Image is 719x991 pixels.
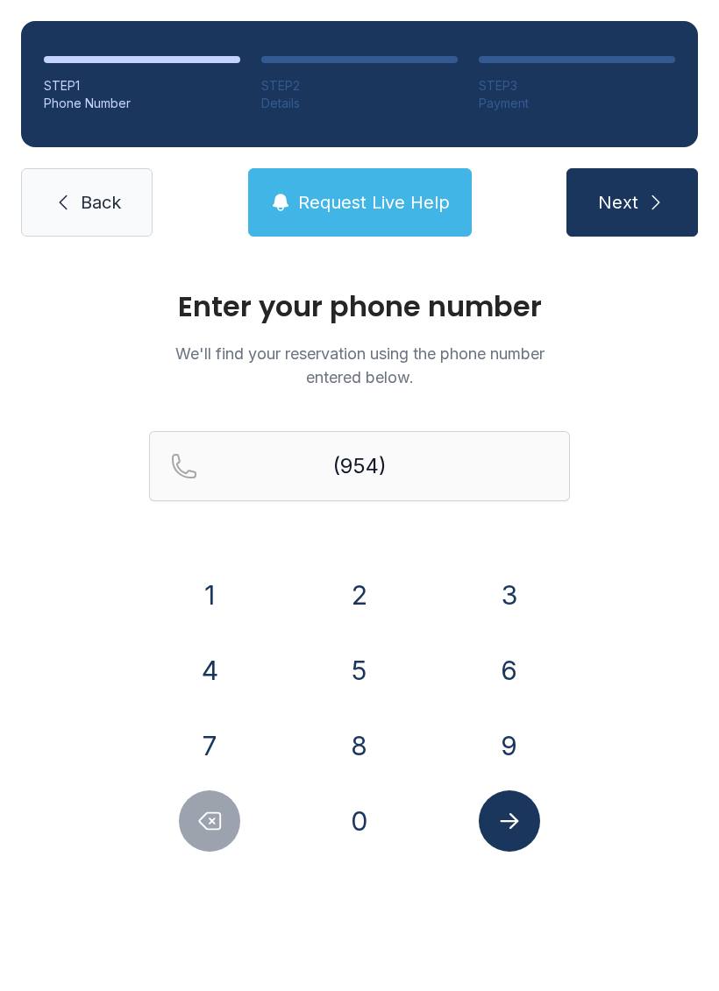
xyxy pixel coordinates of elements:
h1: Enter your phone number [149,293,570,321]
div: STEP 3 [479,77,675,95]
span: Next [598,190,638,215]
span: Request Live Help [298,190,450,215]
button: 3 [479,564,540,626]
button: 7 [179,715,240,776]
span: Back [81,190,121,215]
button: 1 [179,564,240,626]
button: 6 [479,640,540,701]
button: 2 [329,564,390,626]
div: Details [261,95,458,112]
button: 8 [329,715,390,776]
button: 0 [329,790,390,852]
div: Phone Number [44,95,240,112]
div: STEP 2 [261,77,458,95]
div: Payment [479,95,675,112]
button: 5 [329,640,390,701]
button: 9 [479,715,540,776]
p: We'll find your reservation using the phone number entered below. [149,342,570,389]
div: STEP 1 [44,77,240,95]
button: Submit lookup form [479,790,540,852]
button: Delete number [179,790,240,852]
input: Reservation phone number [149,431,570,501]
button: 4 [179,640,240,701]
